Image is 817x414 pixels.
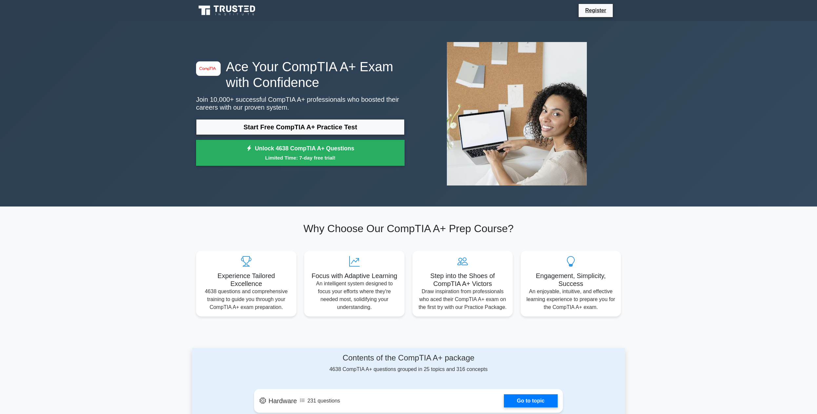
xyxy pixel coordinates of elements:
[418,272,508,288] h5: Step into the Shoes of CompTIA A+ Victors
[201,272,291,288] h5: Experience Tailored Excellence
[196,140,405,166] a: Unlock 4638 CompTIA A+ QuestionsLimited Time: 7-day free trial!
[196,96,405,111] p: Join 10,000+ successful CompTIA A+ professionals who boosted their careers with our proven system.
[196,59,405,90] h1: Ace Your CompTIA A+ Exam with Confidence
[196,222,621,235] h2: Why Choose Our CompTIA A+ Prep Course?
[581,6,610,14] a: Register
[526,288,616,311] p: An enjoyable, intuitive, and effective learning experience to prepare you for the CompTIA A+ exam.
[526,272,616,288] h5: Engagement, Simplicity, Success
[309,280,399,311] p: An intelligent system designed to focus your efforts where they're needed most, solidifying your ...
[254,353,563,363] h4: Contents of the CompTIA A+ package
[504,394,558,407] a: Go to topic
[196,119,405,135] a: Start Free CompTIA A+ Practice Test
[309,272,399,280] h5: Focus with Adaptive Learning
[418,288,508,311] p: Draw inspiration from professionals who aced their CompTIA A+ exam on the first try with our Prac...
[201,288,291,311] p: 4638 questions and comprehensive training to guide you through your CompTIA A+ exam preparation.
[254,353,563,373] div: 4638 CompTIA A+ questions grouped in 25 topics and 316 concepts
[204,154,396,162] small: Limited Time: 7-day free trial!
